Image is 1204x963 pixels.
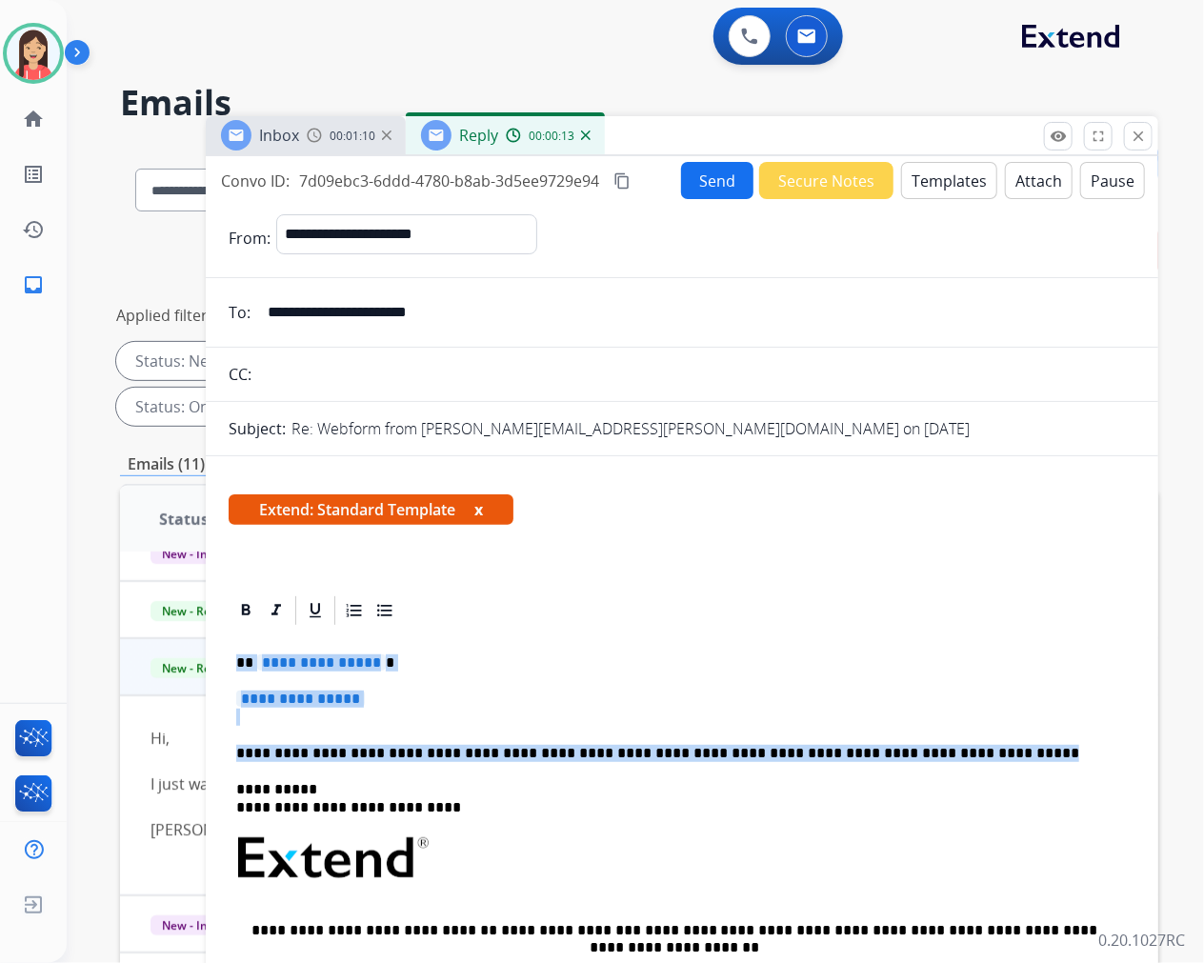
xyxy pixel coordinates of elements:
mat-icon: list_alt [22,163,45,186]
p: Emails (11) [120,452,212,476]
p: From: [229,227,271,250]
button: Attach [1005,162,1073,199]
p: CC: [229,363,251,386]
p: Applied filters: [116,304,219,327]
div: [PERSON_NAME] [150,818,933,841]
button: x [474,498,483,521]
img: avatar [7,27,60,80]
span: 7d09ebc3-6ddd-4780-b8ab-3d5ee9729e94 [299,171,599,191]
div: Hi, [150,727,933,841]
p: Subject: [229,417,286,440]
span: New - Initial [150,544,239,564]
span: 00:00:13 [529,129,574,144]
div: I just wanted to do a follow-up regarding this demand. Thank you. [150,772,933,795]
span: Inbox [259,125,299,146]
mat-icon: content_copy [613,172,631,190]
p: To: [229,301,251,324]
button: Pause [1080,162,1145,199]
mat-icon: inbox [22,273,45,296]
mat-icon: history [22,218,45,241]
mat-icon: remove_red_eye [1050,128,1067,145]
h2: Emails [120,84,1158,122]
div: Italic [262,596,291,625]
mat-icon: home [22,108,45,130]
mat-icon: fullscreen [1090,128,1107,145]
span: Extend: Standard Template [229,494,513,525]
span: New - Initial [150,915,239,935]
div: Ordered List [340,596,369,625]
span: Reply [459,125,498,146]
div: Bullet List [371,596,399,625]
button: Templates [901,162,997,199]
span: New - Reply [150,601,237,621]
div: Status: New - Reply [116,342,317,380]
div: Underline [301,596,330,625]
p: Convo ID: [221,170,290,192]
span: 00:01:10 [330,129,375,144]
span: New - Reply [150,658,237,678]
p: 0.20.1027RC [1098,929,1185,952]
div: Status: On Hold - Servicers [116,388,371,426]
button: Send [681,162,753,199]
p: Re: Webform from [PERSON_NAME][EMAIL_ADDRESS][PERSON_NAME][DOMAIN_NAME] on [DATE] [291,417,970,440]
button: Secure Notes [759,162,893,199]
div: Bold [231,596,260,625]
mat-icon: close [1130,128,1147,145]
span: Status [159,508,209,531]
